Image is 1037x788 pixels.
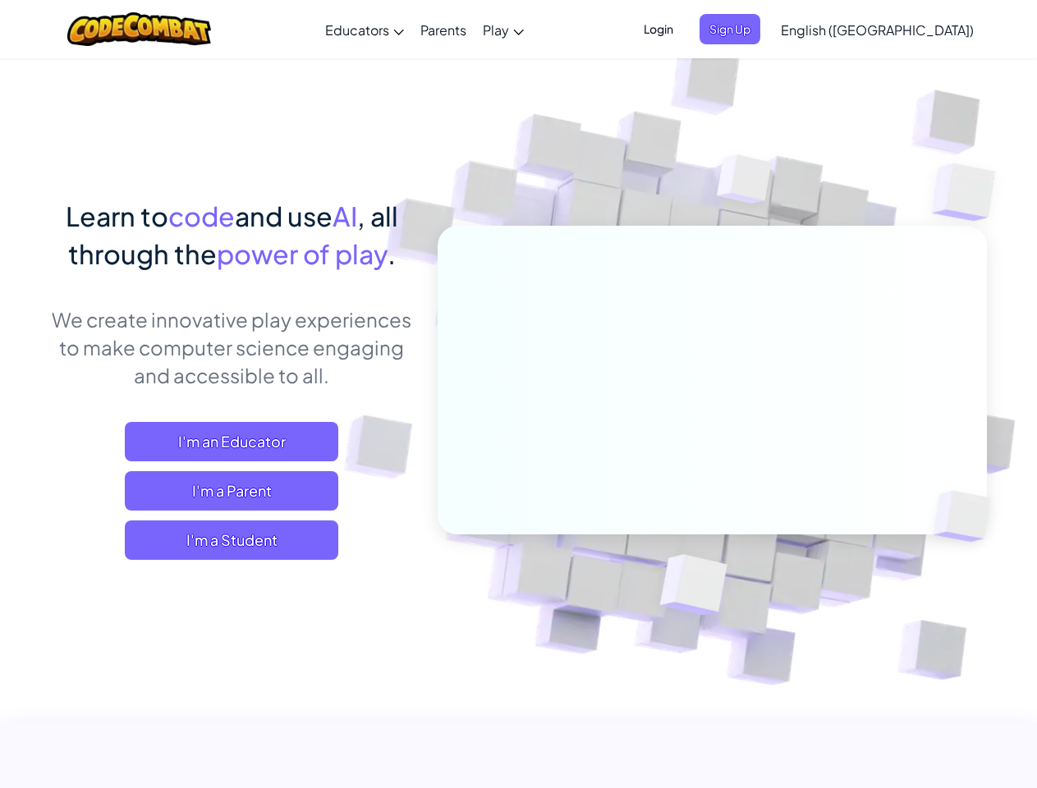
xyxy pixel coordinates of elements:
[67,12,211,46] img: CodeCombat logo
[634,14,683,44] button: Login
[475,7,532,52] a: Play
[333,199,357,232] span: AI
[125,471,338,511] a: I'm a Parent
[125,422,338,461] a: I'm an Educator
[483,21,509,39] span: Play
[388,237,396,270] span: .
[781,21,974,39] span: English ([GEOGRAPHIC_DATA])
[686,122,804,245] img: Overlap cubes
[125,520,338,560] button: I'm a Student
[773,7,982,52] a: English ([GEOGRAPHIC_DATA])
[412,7,475,52] a: Parents
[66,199,168,232] span: Learn to
[700,14,760,44] button: Sign Up
[325,21,389,39] span: Educators
[217,237,388,270] span: power of play
[168,199,235,232] span: code
[317,7,412,52] a: Educators
[235,199,333,232] span: and use
[906,456,1029,576] img: Overlap cubes
[51,305,413,389] p: We create innovative play experiences to make computer science engaging and accessible to all.
[619,520,766,656] img: Overlap cubes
